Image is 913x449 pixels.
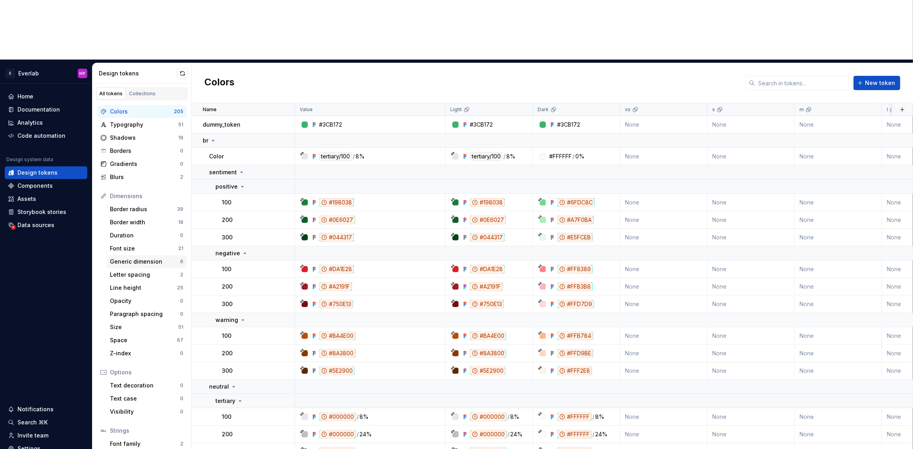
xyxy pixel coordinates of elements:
[595,412,604,421] div: 8%
[110,284,177,292] div: Line height
[865,79,895,87] span: New token
[107,321,186,333] a: Size51
[110,349,180,357] div: Z-index
[795,345,882,362] td: None
[110,134,178,142] div: Shadows
[129,91,156,97] div: Collections
[300,106,313,113] p: Value
[2,65,90,82] button: EEverlabHY
[357,430,359,439] div: /
[107,392,186,405] a: Text case0
[107,216,186,229] a: Border width19
[557,216,594,224] div: #A7F0BA
[99,69,177,77] div: Design tokens
[795,211,882,229] td: None
[177,206,183,212] div: 39
[557,282,593,291] div: #FFB3B8
[5,416,87,429] button: Search ⌘K
[17,405,54,413] div: Notifications
[110,173,180,181] div: Blurs
[319,349,356,358] div: #8A3800
[222,367,233,375] p: 300
[853,76,900,90] button: New token
[319,216,355,224] div: #0E6027
[707,260,795,278] td: None
[110,408,180,416] div: Visibility
[17,132,65,140] div: Code automation
[470,349,506,358] div: #8A3800
[620,408,707,426] td: None
[557,366,592,375] div: #FFF2E8
[319,265,354,274] div: #DA1E28
[470,366,506,375] div: #5E2900
[6,69,15,78] div: E
[107,255,186,268] a: Generic dimension6
[795,362,882,380] td: None
[592,430,594,439] div: /
[707,426,795,443] td: None
[595,430,607,439] div: 24%
[5,166,87,179] a: Design tokens
[180,258,183,265] div: 6
[222,332,231,340] p: 100
[17,432,48,439] div: Invite team
[319,121,342,129] div: #3CB172
[557,300,594,308] div: #FFD7D9
[107,379,186,392] a: Text decoration0
[319,233,354,242] div: #044317
[795,295,882,313] td: None
[319,366,355,375] div: #5E2900
[180,409,183,415] div: 0
[80,70,86,77] div: HY
[110,368,183,376] div: Options
[795,426,882,443] td: None
[470,233,505,242] div: #044317
[470,300,504,308] div: #750E13
[620,148,707,165] td: None
[795,229,882,246] td: None
[180,350,183,357] div: 0
[203,121,240,129] p: dummy_token
[319,282,352,291] div: #A2191F
[359,412,369,421] div: 8%
[110,258,180,266] div: Generic dimension
[620,327,707,345] td: None
[319,198,354,207] div: #198038
[107,334,186,347] a: Space67
[180,298,183,304] div: 0
[620,260,707,278] td: None
[110,271,180,279] div: Letter spacing
[712,106,715,113] p: s
[110,245,178,252] div: Font size
[203,137,208,145] p: br
[178,324,183,330] div: 51
[470,282,503,291] div: #A2191F
[97,145,186,157] a: Borders0
[707,211,795,229] td: None
[5,219,87,231] a: Data sources
[222,198,231,206] p: 100
[107,308,186,320] a: Paragraph spacing0
[557,430,592,439] div: #FFFFFF
[17,92,33,100] div: Home
[203,106,217,113] p: Name
[357,412,359,421] div: /
[215,249,240,257] p: negative
[110,336,177,344] div: Space
[5,116,87,129] a: Analytics
[470,198,505,207] div: #198038
[557,121,580,129] div: #3CB172
[97,158,186,170] a: Gradients0
[215,397,235,405] p: tertiary
[507,412,509,421] div: /
[110,395,180,403] div: Text case
[319,152,352,161] div: tertiary/100
[795,148,882,165] td: None
[575,152,584,160] div: 0%
[5,429,87,442] a: Invite team
[222,430,233,438] p: 200
[180,441,183,447] div: 2
[557,349,593,358] div: #FFD9BE
[180,161,183,167] div: 0
[470,331,506,340] div: #BA4E00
